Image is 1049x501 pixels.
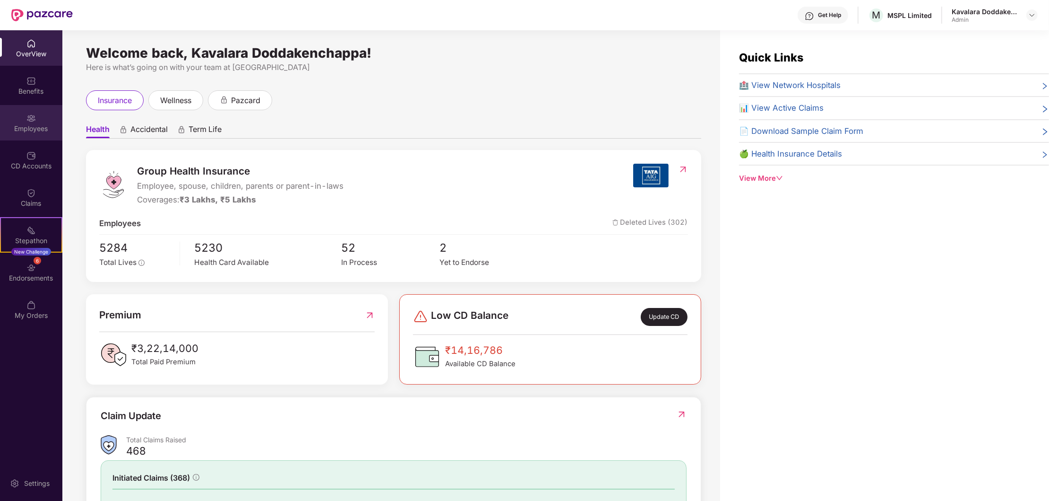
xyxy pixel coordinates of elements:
[194,257,341,268] div: Health Card Available
[739,148,842,160] span: 🍏 Health Insurance Details
[137,164,344,179] span: Group Health Insurance
[112,472,190,484] span: Initiated Claims (368)
[11,9,73,21] img: New Pazcare Logo
[431,308,508,326] span: Low CD Balance
[641,308,688,326] div: Update CD
[739,173,1049,184] div: View More
[445,359,516,369] span: Available CD Balance
[26,114,36,123] img: svg+xml;base64,PHN2ZyBpZD0iRW1wbG95ZWVzIiB4bWxucz0iaHR0cDovL3d3dy53My5vcmcvMjAwMC9zdmciIHdpZHRoPS...
[126,444,146,457] div: 468
[739,79,841,91] span: 🏥 View Network Hospitals
[131,341,198,357] span: ₹3,22,14,000
[177,125,186,134] div: animation
[365,308,375,323] img: RedirectIcon
[26,39,36,48] img: svg+xml;base64,PHN2ZyBpZD0iSG9tZSIgeG1sbnM9Imh0dHA6Ly93d3cudzMub3JnLzIwMDAvc3ZnIiB3aWR0aD0iMjAiIG...
[231,95,260,106] span: pazcard
[26,263,36,272] img: svg+xml;base64,PHN2ZyBpZD0iRW5kb3JzZW1lbnRzIiB4bWxucz0iaHR0cDovL3d3dy53My5vcmcvMjAwMC9zdmciIHdpZH...
[180,195,256,204] span: ₹3 Lakhs, ₹5 Lakhs
[887,11,932,20] div: MSPL Limited
[101,409,161,423] div: Claim Update
[26,300,36,310] img: svg+xml;base64,PHN2ZyBpZD0iTXlfT3JkZXJzIiBkYXRhLW5hbWU9Ik15IE9yZGVycyIgeG1sbnM9Imh0dHA6Ly93d3cudz...
[26,226,36,235] img: svg+xml;base64,PHN2ZyB4bWxucz0iaHR0cDovL3d3dy53My5vcmcvMjAwMC9zdmciIHdpZHRoPSIyMSIgaGVpZ2h0PSIyMC...
[99,258,137,267] span: Total Lives
[677,410,687,419] img: RedirectIcon
[633,164,669,187] img: insurerIcon
[952,7,1018,16] div: Kavalara Doddakenchappa
[101,435,117,455] img: ClaimsSummaryIcon
[99,217,141,229] span: Employees
[26,76,36,86] img: svg+xml;base64,PHN2ZyBpZD0iQmVuZWZpdHMiIHhtbG5zPSJodHRwOi8vd3d3LnczLm9yZy8yMDAwL3N2ZyIgd2lkdGg9Ij...
[739,51,803,64] span: Quick Links
[776,175,783,182] span: down
[138,260,145,266] span: info-circle
[137,193,344,206] div: Coverages:
[1,236,61,246] div: Stepathon
[445,343,516,359] span: ₹14,16,786
[99,170,128,199] img: logo
[341,257,439,268] div: In Process
[99,341,128,369] img: PaidPremiumIcon
[439,257,538,268] div: Yet to Endorse
[21,479,52,488] div: Settings
[86,124,110,138] span: Health
[98,95,132,106] span: insurance
[126,435,687,444] div: Total Claims Raised
[818,11,841,19] div: Get Help
[130,124,168,138] span: Accidental
[1041,149,1049,160] span: right
[439,239,538,257] span: 2
[413,343,441,371] img: CDBalanceIcon
[739,125,863,137] span: 📄 Download Sample Claim Form
[612,217,688,229] span: Deleted Lives (302)
[86,49,701,57] div: Welcome back, Kavalara Doddakenchappa!
[160,95,191,106] span: wellness
[413,309,428,324] img: svg+xml;base64,PHN2ZyBpZD0iRGFuZ2VyLTMyeDMyIiB4bWxucz0iaHR0cDovL3d3dy53My5vcmcvMjAwMC9zdmciIHdpZH...
[99,308,141,323] span: Premium
[86,62,701,73] div: Here is what’s going on with your team at [GEOGRAPHIC_DATA]
[193,474,199,481] span: info-circle
[952,16,1018,24] div: Admin
[34,257,41,264] div: 6
[26,188,36,198] img: svg+xml;base64,PHN2ZyBpZD0iQ2xhaW0iIHhtbG5zPSJodHRwOi8vd3d3LnczLm9yZy8yMDAwL3N2ZyIgd2lkdGg9IjIwIi...
[678,165,688,174] img: RedirectIcon
[1041,104,1049,114] span: right
[341,239,439,257] span: 52
[99,239,173,257] span: 5284
[739,102,824,114] span: 📊 View Active Claims
[119,125,128,134] div: animation
[194,239,341,257] span: 5230
[872,9,881,21] span: M
[1028,11,1036,19] img: svg+xml;base64,PHN2ZyBpZD0iRHJvcGRvd24tMzJ4MzIiIHhtbG5zPSJodHRwOi8vd3d3LnczLm9yZy8yMDAwL3N2ZyIgd2...
[1041,127,1049,137] span: right
[26,151,36,160] img: svg+xml;base64,PHN2ZyBpZD0iQ0RfQWNjb3VudHMiIGRhdGEtbmFtZT0iQ0QgQWNjb3VudHMiIHhtbG5zPSJodHRwOi8vd3...
[131,357,198,368] span: Total Paid Premium
[11,248,51,255] div: New Challenge
[1041,81,1049,91] span: right
[189,124,222,138] span: Term Life
[10,479,19,488] img: svg+xml;base64,PHN2ZyBpZD0iU2V0dGluZy0yMHgyMCIgeG1sbnM9Imh0dHA6Ly93d3cudzMub3JnLzIwMDAvc3ZnIiB3aW...
[805,11,814,21] img: svg+xml;base64,PHN2ZyBpZD0iSGVscC0zMngzMiIgeG1sbnM9Imh0dHA6Ly93d3cudzMub3JnLzIwMDAvc3ZnIiB3aWR0aD...
[612,220,619,226] img: deleteIcon
[137,180,344,192] span: Employee, spouse, children, parents or parent-in-laws
[220,96,228,104] div: animation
